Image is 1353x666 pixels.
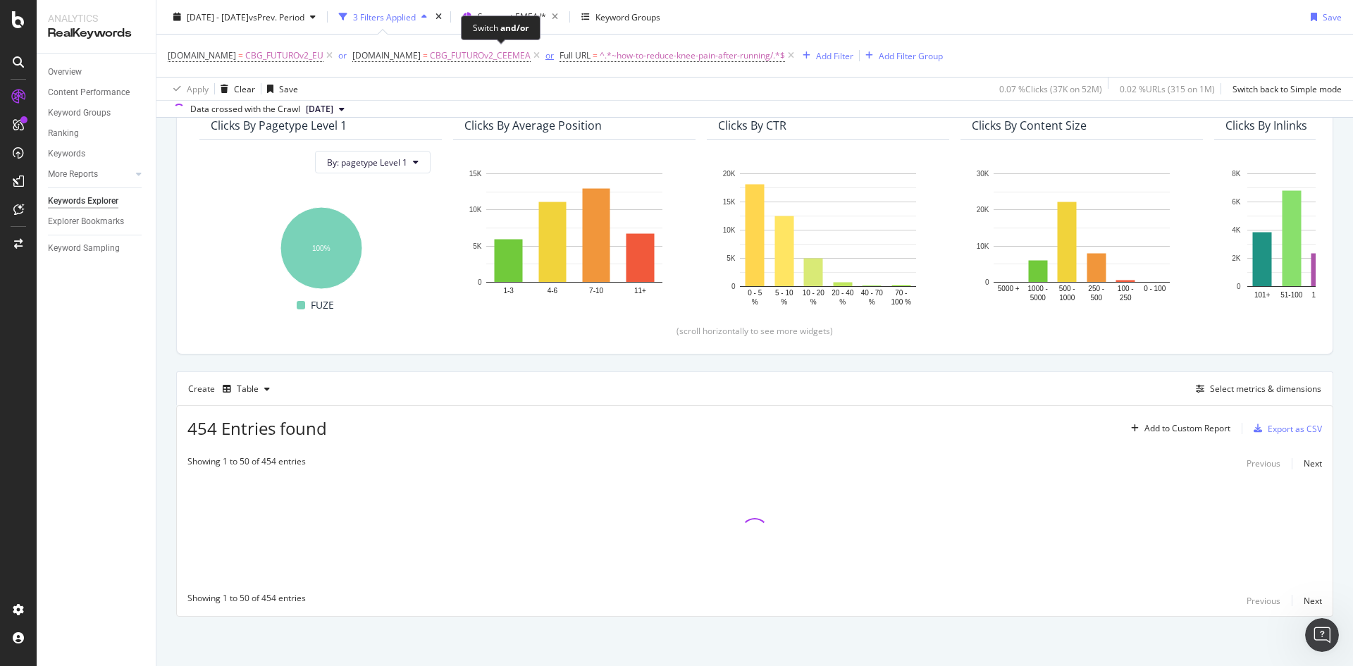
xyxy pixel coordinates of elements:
text: 0 [731,283,736,290]
span: Segment: EMEA/* [478,11,546,23]
text: 5000 + [998,285,1020,292]
div: times [433,10,445,24]
a: Keyword Sampling [48,241,146,256]
div: Clear [234,82,255,94]
text: 10K [977,242,989,250]
text: 5K [473,242,482,250]
button: or [338,49,347,62]
div: A chart. [464,166,684,303]
button: Apply [168,78,209,100]
div: Switch back to Simple mode [1232,82,1342,94]
div: Table [237,385,259,393]
button: Add to Custom Report [1125,417,1230,440]
div: Keywords Explorer [48,194,118,209]
text: 1000 - [1028,285,1048,292]
a: Explorer Bookmarks [48,214,146,229]
text: 4K [1232,226,1241,234]
text: 30K [977,170,989,178]
text: 10K [469,206,482,214]
span: = [238,49,243,61]
div: Clicks By Average Position [464,118,602,132]
text: 5000 [1030,294,1046,302]
text: 10 - 20 [803,289,825,297]
span: CBG_FUTUROv2_CEEMEA [430,46,531,66]
button: By: pagetype Level 1 [315,151,431,173]
button: Export as CSV [1248,417,1322,440]
div: 3 Filters Applied [353,11,416,23]
text: % [752,298,758,306]
text: 0 [478,278,482,286]
button: Select metrics & dimensions [1190,381,1321,397]
text: 1-3 [503,287,514,295]
div: Clicks By CTR [718,118,786,132]
button: or [545,49,554,62]
div: Keywords [48,147,85,161]
button: Add Filter Group [860,47,943,64]
button: Switch back to Simple mode [1227,78,1342,100]
a: Overview [48,65,146,80]
div: Switch [473,22,529,34]
text: 7-10 [589,287,603,295]
text: 100 % [891,298,911,306]
div: Save [1323,11,1342,23]
span: 454 Entries found [187,417,327,440]
a: Content Performance [48,85,146,100]
button: Table [217,378,276,400]
text: 500 [1090,294,1102,302]
span: CBG_FUTUROv2_EU [245,46,323,66]
text: 15K [469,170,482,178]
svg: A chart. [718,166,938,308]
button: [DATE] [300,101,350,118]
div: (scroll horizontally to see more widgets) [194,325,1316,337]
span: FUZE [311,297,334,314]
div: Previous [1247,595,1280,607]
span: vs Prev. Period [249,11,304,23]
text: 0 [985,278,989,286]
div: Add Filter Group [879,49,943,61]
text: % [781,298,787,306]
div: More Reports [48,167,98,182]
text: % [839,298,846,306]
text: 20K [977,206,989,214]
div: 0.07 % Clicks ( 37K on 52M ) [999,82,1102,94]
div: Select metrics & dimensions [1210,383,1321,395]
div: Keyword Groups [595,11,660,23]
svg: A chart. [211,200,431,291]
svg: A chart. [972,166,1192,303]
div: Clicks By Inlinks [1225,118,1307,132]
text: 16-50 [1311,291,1330,299]
div: Clicks By pagetype Level 1 [211,118,347,132]
text: 8K [1232,170,1241,178]
button: Previous [1247,592,1280,609]
span: [DOMAIN_NAME] [352,49,421,61]
text: 70 - [895,289,907,297]
button: Next [1304,592,1322,609]
text: 20K [723,170,736,178]
button: Save [261,78,298,100]
div: Ranking [48,126,79,141]
div: Add Filter [816,49,853,61]
div: Content Performance [48,85,130,100]
text: 1000 [1059,294,1075,302]
div: or [338,49,347,61]
span: = [593,49,598,61]
div: 0.02 % URLs ( 315 on 1M ) [1120,82,1215,94]
div: or [545,49,554,61]
div: Clicks By Content Size [972,118,1087,132]
a: Keyword Groups [48,106,146,121]
a: Keywords [48,147,146,161]
text: 15K [723,198,736,206]
div: Next [1304,595,1322,607]
text: % [869,298,875,306]
span: [DATE] - [DATE] [187,11,249,23]
div: Next [1304,457,1322,469]
div: Previous [1247,457,1280,469]
button: Previous [1247,455,1280,472]
div: Data crossed with the Crawl [190,103,300,116]
a: Ranking [48,126,146,141]
span: By: pagetype Level 1 [327,156,407,168]
button: Clear [215,78,255,100]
